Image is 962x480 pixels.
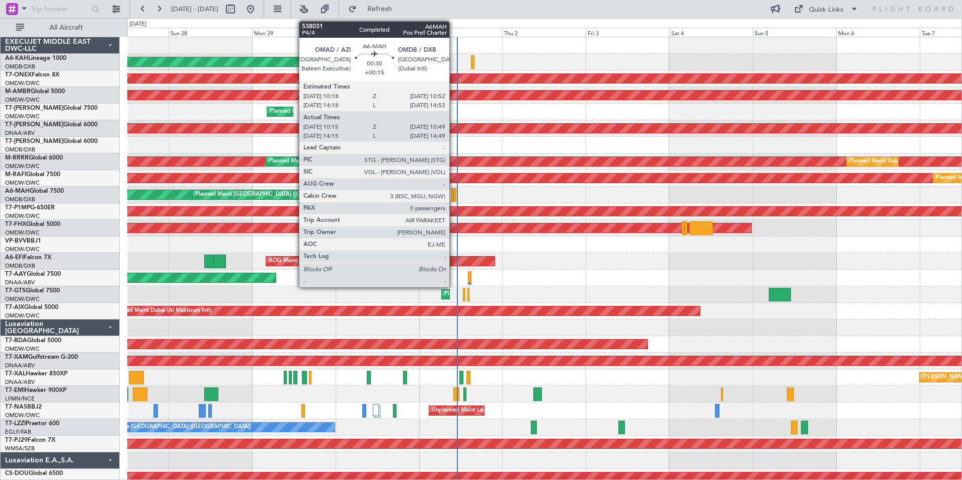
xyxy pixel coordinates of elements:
[368,275,374,279] img: arrow-gray.svg
[5,63,35,70] a: OMDB/DXB
[5,55,66,61] a: A6-KAHLineage 1000
[5,345,40,353] a: OMDW/DWC
[5,212,40,220] a: OMDW/DWC
[5,312,40,319] a: OMDW/DWC
[252,28,336,37] div: Mon 29
[270,104,369,119] div: Planned Maint Dubai (Al Maktoum Intl)
[5,163,40,170] a: OMDW/DWC
[5,89,31,95] span: M-AMBR
[753,28,836,37] div: Sun 5
[5,371,26,377] span: T7-XAL
[5,155,63,161] a: M-RRRRGlobal 6000
[5,205,55,211] a: T7-P1MPG-650ER
[5,105,63,111] span: T7-[PERSON_NAME]
[5,387,25,393] span: T7-EMI
[5,279,35,286] a: DNAA/ABV
[171,5,218,14] span: [DATE] - [DATE]
[5,246,40,253] a: OMDW/DWC
[5,445,35,452] a: WMSA/SZB
[5,179,40,187] a: OMDW/DWC
[5,395,35,403] a: LFMN/NCE
[5,421,59,427] a: T7-LZZIPraetor 600
[5,354,28,360] span: T7-XAM
[344,1,404,17] button: Refresh
[5,271,61,277] a: T7-AAYGlobal 7500
[502,28,586,37] div: Thu 2
[5,229,40,236] a: OMDW/DWC
[5,338,61,344] a: T7-BDAGlobal 5000
[88,420,251,435] div: A/C Unavailable [GEOGRAPHIC_DATA] ([GEOGRAPHIC_DATA])
[5,288,60,294] a: T7-GTSGlobal 7500
[5,196,35,203] a: OMDB/DXB
[5,105,98,111] a: T7-[PERSON_NAME]Global 7500
[5,295,40,303] a: OMDW/DWC
[5,404,42,410] a: T7-NASBBJ2
[5,437,55,443] a: T7-PJ29Falcon 7X
[112,303,211,318] div: Planned Maint Dubai (Al Maktoum Intl)
[5,421,26,427] span: T7-LZZI
[5,221,26,227] span: T7-FHX
[432,403,601,418] div: Unplanned Maint Lagos ([GEOGRAPHIC_DATA][PERSON_NAME])
[669,28,753,37] div: Sat 4
[5,304,24,310] span: T7-AIX
[5,72,32,78] span: T7-ONEX
[5,205,30,211] span: T7-P1MP
[5,437,28,443] span: T7-PJ29
[5,55,28,61] span: A6-KAH
[5,304,58,310] a: T7-AIXGlobal 5000
[5,221,60,227] a: T7-FHXGlobal 5000
[5,122,63,128] span: T7-[PERSON_NAME]
[5,89,65,95] a: M-AMBRGlobal 5000
[5,404,27,410] span: T7-NAS
[5,354,78,360] a: T7-XAMGulfstream G-200
[5,238,27,244] span: VP-BVV
[336,28,419,37] div: Tue 30
[5,470,29,476] span: CS-DOU
[5,155,29,161] span: M-RRRR
[129,20,146,29] div: [DATE]
[419,28,503,37] div: Wed 1
[195,187,363,202] div: Planned Maint [GEOGRAPHIC_DATA] ([GEOGRAPHIC_DATA] Intl)
[421,20,438,29] div: [DATE]
[5,72,59,78] a: T7-ONEXFalcon 8X
[5,470,63,476] a: CS-DOUGlobal 6500
[5,362,35,369] a: DNAA/ABV
[5,96,40,104] a: OMDW/DWC
[5,79,40,87] a: OMDW/DWC
[5,113,40,120] a: OMDW/DWC
[5,146,35,153] a: OMDB/DXB
[5,138,98,144] a: T7-[PERSON_NAME]Global 6000
[31,2,89,17] input: Trip Number
[11,20,109,36] button: All Aircraft
[849,154,948,169] div: Planned Maint Dubai (Al Maktoum Intl)
[586,28,669,37] div: Fri 3
[5,188,64,194] a: A6-MAHGlobal 7500
[836,28,920,37] div: Mon 6
[789,1,863,17] button: Quick Links
[5,255,24,261] span: A6-EFI
[26,24,106,31] span: All Aircraft
[5,338,27,344] span: T7-BDA
[5,172,60,178] a: M-RAFIGlobal 7500
[5,371,67,377] a: T7-XALHawker 850XP
[5,387,66,393] a: T7-EMIHawker 900XP
[809,5,843,15] div: Quick Links
[444,287,543,302] div: Planned Maint Dubai (Al Maktoum Intl)
[5,288,26,294] span: T7-GTS
[269,254,386,269] div: AOG Maint [GEOGRAPHIC_DATA] (Dubai Intl)
[5,378,35,386] a: DNAA/ABV
[5,428,31,436] a: EGLF/FAB
[5,412,40,419] a: OMDW/DWC
[5,238,41,244] a: VP-BVVBBJ1
[5,138,63,144] span: T7-[PERSON_NAME]
[5,172,26,178] span: M-RAFI
[5,122,98,128] a: T7-[PERSON_NAME]Global 6000
[5,255,51,261] a: A6-EFIFalcon 7X
[5,271,27,277] span: T7-AAY
[5,262,35,270] a: OMDB/DXB
[169,28,252,37] div: Sun 28
[5,188,30,194] span: A6-MAH
[5,129,35,137] a: DNAA/ABV
[359,6,401,13] span: Refresh
[269,154,368,169] div: Planned Maint Dubai (Al Maktoum Intl)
